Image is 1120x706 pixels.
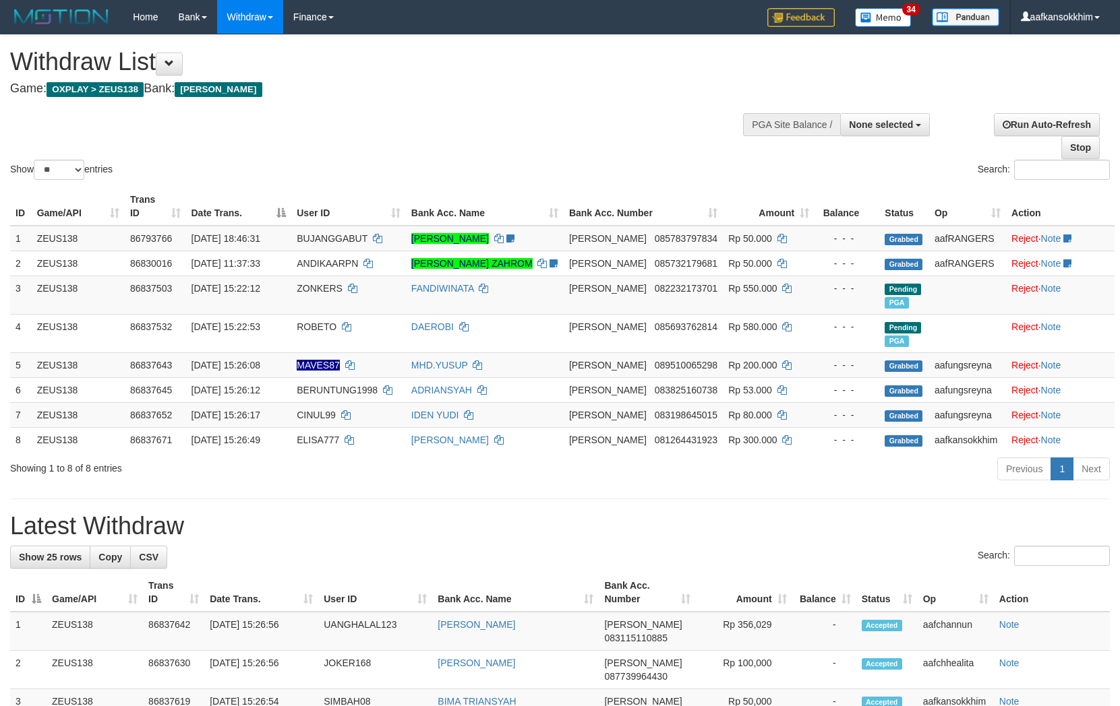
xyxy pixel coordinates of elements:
[1041,321,1061,332] a: Note
[1011,321,1038,332] a: Reject
[655,360,717,371] span: Copy 089510065298 to clipboard
[130,546,167,569] a: CSV
[318,573,432,612] th: User ID: activate to sort column ascending
[204,573,318,612] th: Date Trans.: activate to sort column ascending
[297,321,336,332] span: ROBETO
[696,612,792,651] td: Rp 356,029
[10,513,1110,540] h1: Latest Withdraw
[569,435,647,445] span: [PERSON_NAME]
[297,360,340,371] span: Nama rekening ada tanda titik/strip, harap diedit
[1006,187,1115,226] th: Action
[1006,352,1115,377] td: ·
[438,657,515,668] a: [PERSON_NAME]
[1011,233,1038,244] a: Reject
[885,259,922,270] span: Grabbed
[820,320,874,333] div: - - -
[32,251,125,276] td: ZEUS138
[820,257,874,270] div: - - -
[186,187,292,226] th: Date Trans.: activate to sort column descending
[728,321,777,332] span: Rp 580.000
[862,620,902,631] span: Accepted
[130,410,172,420] span: 86837652
[1014,546,1110,566] input: Search:
[191,385,260,395] span: [DATE] 15:26:12
[696,651,792,689] td: Rp 100,000
[125,187,186,226] th: Trans ID: activate to sort column ascending
[204,612,318,651] td: [DATE] 15:26:56
[885,322,921,333] span: Pending
[1041,283,1061,294] a: Note
[32,427,125,452] td: ZEUS138
[1051,457,1073,480] a: 1
[411,283,474,294] a: FANDIWINATA
[569,283,647,294] span: [PERSON_NAME]
[885,335,908,347] span: Marked by aafRornrotha
[723,187,815,226] th: Amount: activate to sort column ascending
[569,385,647,395] span: [PERSON_NAME]
[297,283,343,294] span: ZONKERS
[47,612,143,651] td: ZEUS138
[411,435,489,445] a: [PERSON_NAME]
[1041,410,1061,420] a: Note
[728,233,772,244] span: Rp 50.000
[1006,226,1115,251] td: ·
[32,402,125,427] td: ZEUS138
[918,573,994,612] th: Op: activate to sort column ascending
[291,187,406,226] th: User ID: activate to sort column ascending
[655,283,717,294] span: Copy 082232173701 to clipboard
[10,651,47,689] td: 2
[918,612,994,651] td: aafchannun
[432,573,599,612] th: Bank Acc. Name: activate to sort column ascending
[130,233,172,244] span: 86793766
[978,546,1110,566] label: Search:
[929,251,1006,276] td: aafRANGERS
[1041,385,1061,395] a: Note
[411,385,472,395] a: ADRIANSYAH
[411,410,459,420] a: IDEN YUDI
[885,435,922,447] span: Grabbed
[318,612,432,651] td: UANGHALAL123
[885,297,908,309] span: Marked by aafRornrotha
[1006,377,1115,402] td: ·
[297,258,358,269] span: ANDIKAARPN
[1011,283,1038,294] a: Reject
[32,276,125,314] td: ZEUS138
[820,408,874,422] div: - - -
[1006,427,1115,452] td: ·
[130,283,172,294] span: 86837503
[885,385,922,397] span: Grabbed
[130,258,172,269] span: 86830016
[1073,457,1110,480] a: Next
[604,657,682,668] span: [PERSON_NAME]
[191,258,260,269] span: [DATE] 11:37:33
[999,657,1020,668] a: Note
[999,619,1020,630] a: Note
[820,282,874,295] div: - - -
[1061,136,1100,159] a: Stop
[564,187,723,226] th: Bank Acc. Number: activate to sort column ascending
[792,573,856,612] th: Balance: activate to sort column ascending
[902,3,920,15] span: 34
[10,226,32,251] td: 1
[792,651,856,689] td: -
[411,233,489,244] a: [PERSON_NAME]
[438,619,515,630] a: [PERSON_NAME]
[1006,276,1115,314] td: ·
[32,377,125,402] td: ZEUS138
[10,402,32,427] td: 7
[1011,410,1038,420] a: Reject
[297,385,378,395] span: BERUNTUNG1998
[10,427,32,452] td: 8
[10,160,113,180] label: Show entries
[411,321,454,332] a: DAEROBI
[569,233,647,244] span: [PERSON_NAME]
[569,321,647,332] span: [PERSON_NAME]
[297,410,336,420] span: CINUL99
[929,352,1006,377] td: aafungsreyna
[191,435,260,445] span: [DATE] 15:26:49
[696,573,792,612] th: Amount: activate to sort column ascending
[143,573,204,612] th: Trans ID: activate to sort column ascending
[90,546,131,569] a: Copy
[978,160,1110,180] label: Search:
[10,612,47,651] td: 1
